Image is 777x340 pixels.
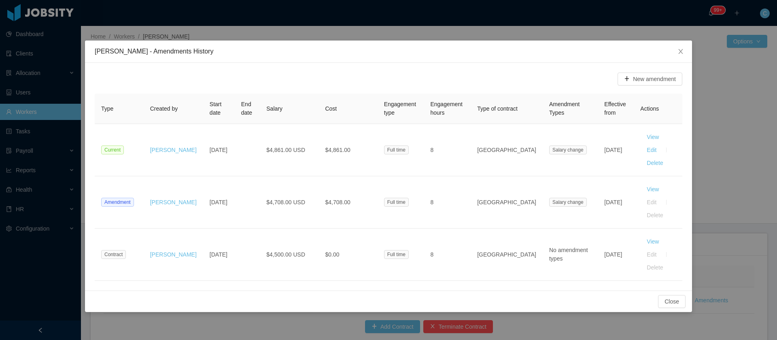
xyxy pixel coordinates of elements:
[677,48,684,55] i: icon: close
[384,101,416,116] span: Engagement type
[471,124,543,176] td: [GEOGRAPHIC_DATA]
[604,101,626,116] span: Effective from
[640,248,663,261] button: Edit
[640,143,663,156] button: Edit
[384,145,409,154] span: Full time
[150,147,197,153] a: [PERSON_NAME]
[640,156,669,169] button: Delete
[384,198,409,207] span: Full time
[669,41,692,63] button: Close
[266,251,305,258] span: $4,500.00 USD
[477,105,518,112] span: Type of contract
[95,47,682,56] div: [PERSON_NAME] - Amendments History
[471,229,543,281] td: [GEOGRAPHIC_DATA]
[640,235,665,248] button: View
[471,176,543,229] td: [GEOGRAPHIC_DATA]
[430,147,433,153] span: 8
[430,251,433,258] span: 8
[101,198,134,207] span: Amendment
[266,105,282,112] span: Salary
[101,145,124,154] span: Current
[549,198,587,207] span: Salary change
[640,196,663,209] button: Edit
[598,176,634,229] td: [DATE]
[430,101,462,116] span: Engagement hours
[549,247,588,262] span: No amendment types
[150,251,197,258] a: [PERSON_NAME]
[640,105,659,112] span: Actions
[430,199,433,205] span: 8
[101,105,113,112] span: Type
[325,105,337,112] span: Cost
[598,124,634,176] td: [DATE]
[150,199,197,205] a: [PERSON_NAME]
[203,229,235,281] td: [DATE]
[203,176,235,229] td: [DATE]
[549,145,587,154] span: Salary change
[384,250,409,259] span: Full time
[640,130,665,143] button: View
[241,101,252,116] span: End date
[325,147,350,153] span: $4,861.00
[210,101,222,116] span: Start date
[640,183,665,196] button: View
[598,229,634,281] td: [DATE]
[618,73,682,86] button: icon: plusNew amendment
[325,199,350,205] span: $4,708.00
[549,101,580,116] span: Amendment Types
[325,251,339,258] span: $0.00
[266,147,305,153] span: $4,861.00 USD
[658,295,686,308] button: Close
[266,199,305,205] span: $4,708.00 USD
[203,124,235,176] td: [DATE]
[150,105,178,112] span: Created by
[101,250,126,259] span: Contract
